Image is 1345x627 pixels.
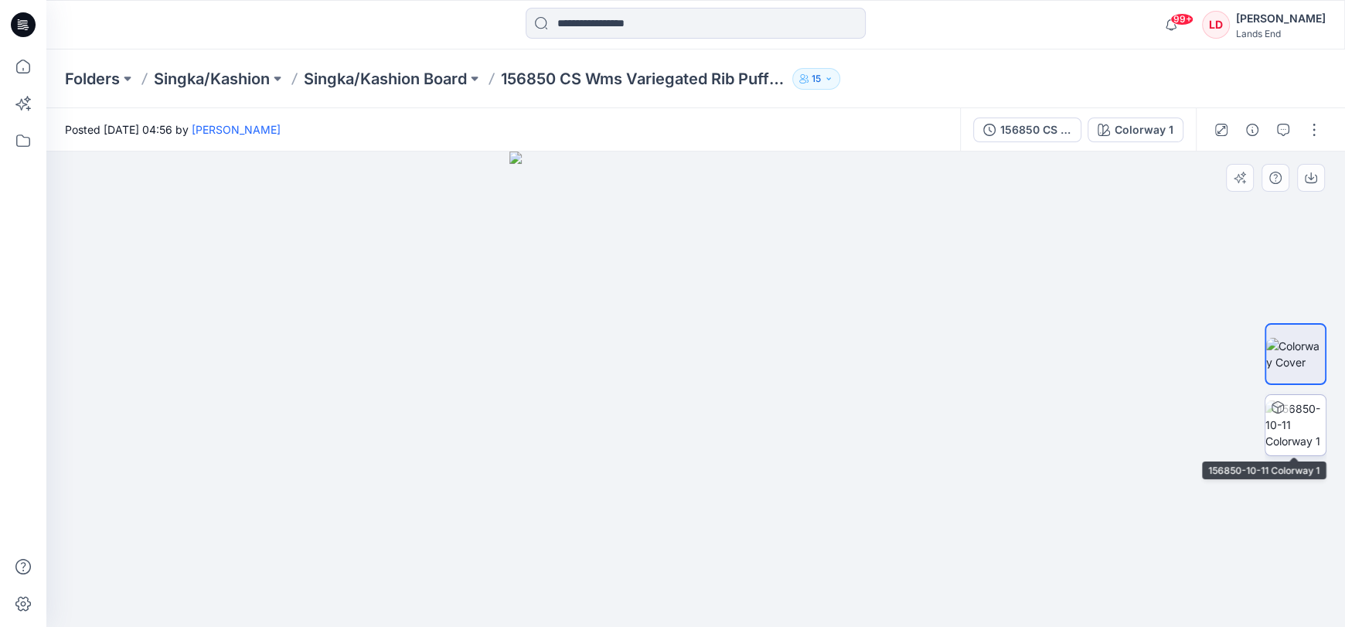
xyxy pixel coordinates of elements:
[1088,118,1183,142] button: Colorway 1
[1240,118,1265,142] button: Details
[1236,28,1326,39] div: Lands End
[1000,121,1071,138] div: 156850 CS Wms Variegated Rib Puff Sleeve Top
[65,121,281,138] span: Posted [DATE] 04:56 by
[154,68,270,90] a: Singka/Kashion
[304,68,467,90] a: Singka/Kashion Board
[973,118,1081,142] button: 156850 CS Wms Variegated Rib Puff Sleeve Top
[509,152,881,627] img: eyJhbGciOiJIUzI1NiIsImtpZCI6IjAiLCJzbHQiOiJzZXMiLCJ0eXAiOiJKV1QifQ.eyJkYXRhIjp7InR5cGUiOiJzdG9yYW...
[1265,400,1326,449] img: 156850-10-11 Colorway 1
[192,123,281,136] a: [PERSON_NAME]
[792,68,840,90] button: 15
[1202,11,1230,39] div: LD
[812,70,821,87] p: 15
[1170,13,1193,26] span: 99+
[501,68,786,90] p: 156850 CS Wms Variegated Rib Puff Sleeve Top
[65,68,120,90] a: Folders
[1115,121,1173,138] div: Colorway 1
[1266,338,1325,370] img: Colorway Cover
[1236,9,1326,28] div: [PERSON_NAME]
